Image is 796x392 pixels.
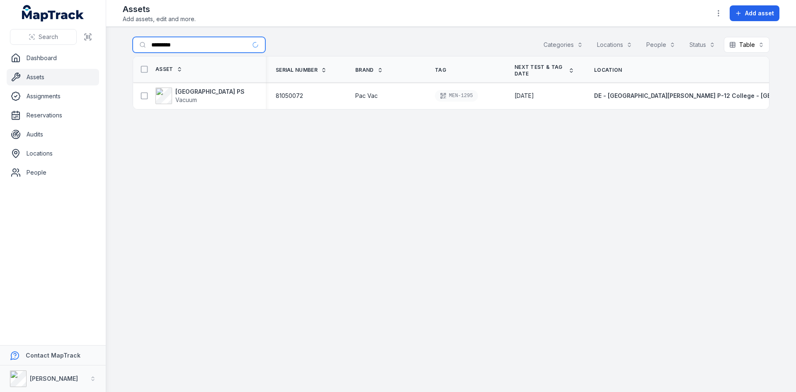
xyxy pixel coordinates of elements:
a: Assets [7,69,99,85]
a: Next test & tag date [514,64,574,77]
a: Locations [7,145,99,162]
span: 81050072 [276,92,303,100]
a: Dashboard [7,50,99,66]
button: Search [10,29,77,45]
button: Status [684,37,721,53]
a: Asset [155,66,182,73]
span: Serial Number [276,67,318,73]
a: Serial Number [276,67,327,73]
button: Add asset [730,5,779,21]
a: Assignments [7,88,99,105]
span: [DATE] [514,92,534,99]
button: People [641,37,681,53]
strong: [PERSON_NAME] [30,375,78,382]
strong: Contact MapTrack [26,352,80,359]
span: Add asset [745,9,774,17]
a: MapTrack [22,5,84,22]
span: Search [39,33,58,41]
span: Location [594,67,622,73]
a: Brand [355,67,383,73]
div: MEN-1295 [435,90,478,102]
span: Brand [355,67,374,73]
span: Tag [435,67,446,73]
a: People [7,164,99,181]
span: Next test & tag date [514,64,565,77]
span: Asset [155,66,173,73]
a: Reservations [7,107,99,124]
time: 2/14/2026, 11:25:00 AM [514,92,534,100]
h2: Assets [123,3,196,15]
span: Add assets, edit and more. [123,15,196,23]
a: [GEOGRAPHIC_DATA] PSVacuum [155,88,245,104]
button: Categories [538,37,588,53]
button: Locations [592,37,638,53]
strong: [GEOGRAPHIC_DATA] PS [175,88,245,96]
span: Vacuum [175,96,197,103]
a: Audits [7,126,99,143]
span: Pac Vac [355,92,378,100]
button: Table [724,37,769,53]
